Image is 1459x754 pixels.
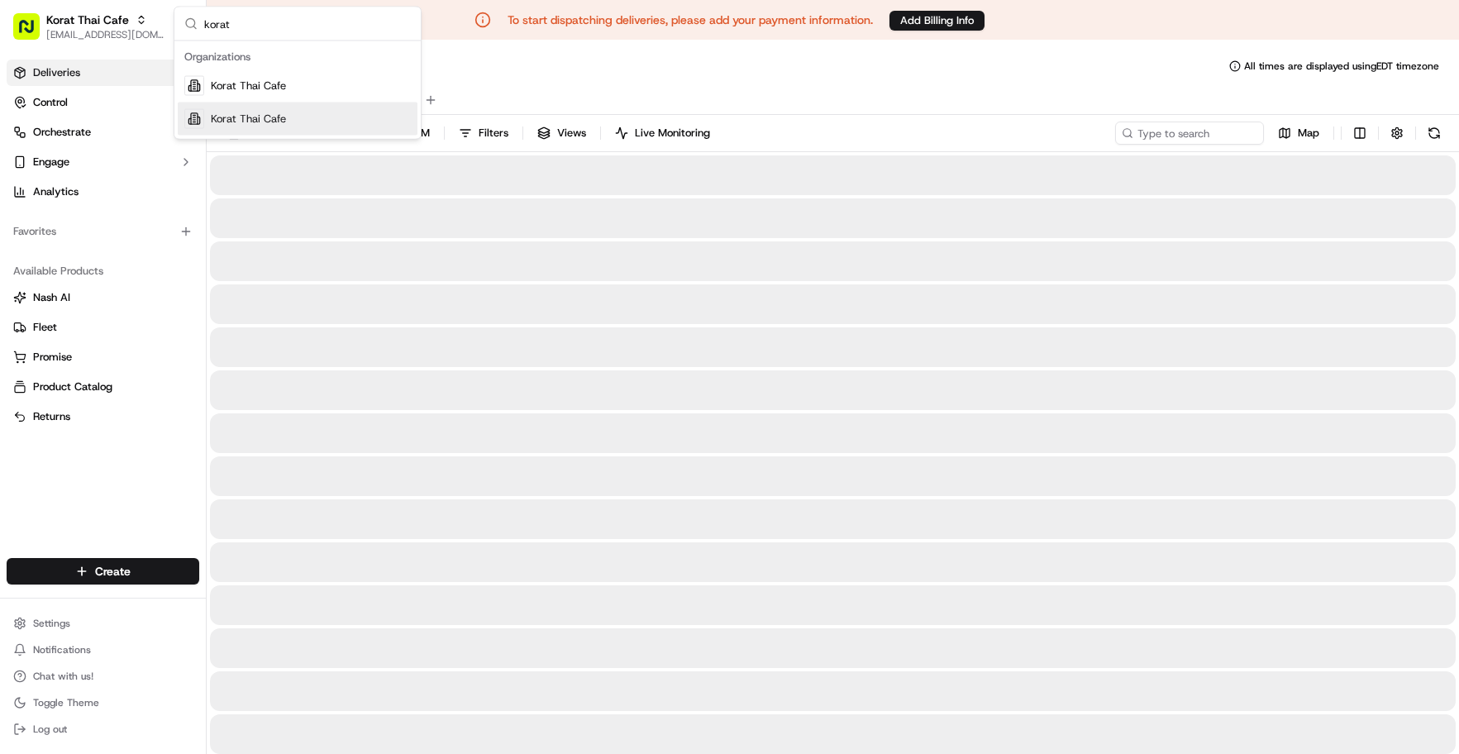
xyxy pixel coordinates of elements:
[33,320,57,335] span: Fleet
[1271,122,1327,145] button: Map
[608,122,718,145] button: Live Monitoring
[33,350,72,365] span: Promise
[211,112,286,126] span: Korat Thai Cafe
[7,218,199,245] div: Favorites
[7,119,199,146] button: Orchestrate
[17,158,46,188] img: 1736555255976-a54dd68f-1ca7-489b-9aae-adbdc363a1c4
[33,723,67,736] span: Log out
[7,89,199,116] button: Control
[33,184,79,199] span: Analytics
[530,122,594,145] button: Views
[46,28,164,41] button: [EMAIL_ADDRESS][DOMAIN_NAME]
[1244,60,1439,73] span: All times are displayed using EDT timezone
[635,126,710,141] span: Live Monitoring
[95,563,131,580] span: Create
[13,320,193,335] a: Fleet
[164,280,200,293] span: Pylon
[1423,122,1446,145] button: Refresh
[7,258,199,284] div: Available Products
[7,284,199,311] button: Nash AI
[7,374,199,400] button: Product Catalog
[7,665,199,688] button: Chat with us!
[451,122,516,145] button: Filters
[33,643,91,656] span: Notifications
[7,558,199,585] button: Create
[13,379,193,394] a: Product Catalog
[46,12,129,28] button: Korat Thai Cafe
[33,95,68,110] span: Control
[140,241,153,255] div: 💻
[156,240,265,256] span: API Documentation
[1115,122,1264,145] input: Type to search
[13,350,193,365] a: Promise
[7,691,199,714] button: Toggle Theme
[33,696,99,709] span: Toggle Theme
[7,344,199,370] button: Promise
[33,240,126,256] span: Knowledge Base
[7,638,199,661] button: Notifications
[33,617,70,630] span: Settings
[1298,126,1319,141] span: Map
[10,233,133,263] a: 📗Knowledge Base
[33,65,80,80] span: Deliveries
[178,45,417,69] div: Organizations
[211,79,286,93] span: Korat Thai Cafe
[281,163,301,183] button: Start new chat
[7,179,199,205] a: Analytics
[56,174,209,188] div: We're available if you need us!
[33,409,70,424] span: Returns
[117,279,200,293] a: Powered byPylon
[889,10,985,31] a: Add Billing Info
[43,107,298,124] input: Got a question? Start typing here...
[7,314,199,341] button: Fleet
[33,290,70,305] span: Nash AI
[7,718,199,741] button: Log out
[174,41,421,139] div: Suggestions
[889,11,985,31] button: Add Billing Info
[133,233,272,263] a: 💻API Documentation
[33,670,93,683] span: Chat with us!
[7,60,199,86] a: Deliveries
[33,125,91,140] span: Orchestrate
[33,155,69,169] span: Engage
[204,7,411,41] input: Search...
[33,379,112,394] span: Product Catalog
[7,149,199,175] button: Engage
[56,158,271,174] div: Start new chat
[13,290,193,305] a: Nash AI
[7,612,199,635] button: Settings
[13,409,193,424] a: Returns
[17,17,50,50] img: Nash
[17,66,301,93] p: Welcome 👋
[17,241,30,255] div: 📗
[479,126,508,141] span: Filters
[7,403,199,430] button: Returns
[557,126,586,141] span: Views
[7,7,171,46] button: Korat Thai Cafe[EMAIL_ADDRESS][DOMAIN_NAME]
[508,12,873,28] p: To start dispatching deliveries, please add your payment information.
